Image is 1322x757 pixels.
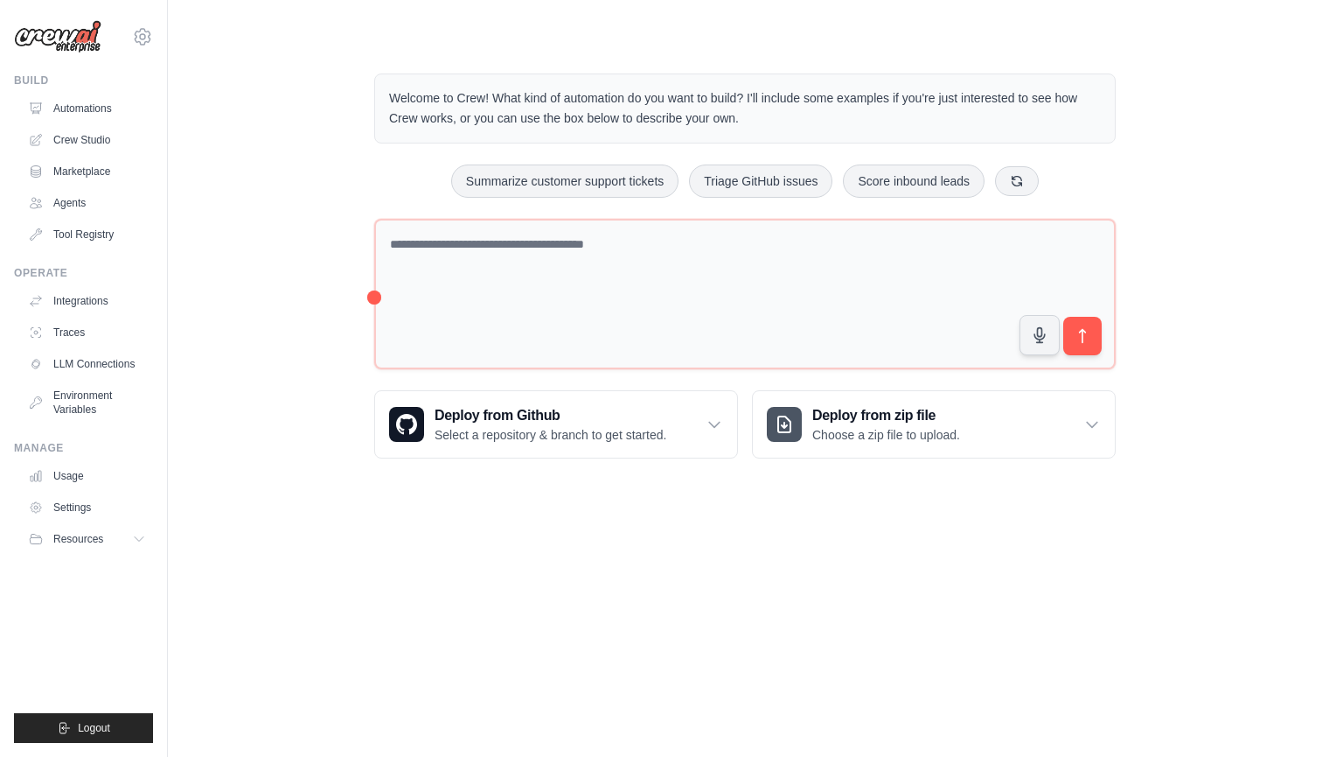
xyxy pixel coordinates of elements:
[21,494,153,522] a: Settings
[21,287,153,315] a: Integrations
[14,20,101,53] img: Logo
[435,426,666,444] p: Select a repository & branch to get started.
[689,165,832,198] button: Triage GitHub issues
[78,721,110,735] span: Logout
[21,319,153,347] a: Traces
[451,165,678,198] button: Summarize customer support tickets
[21,382,153,424] a: Environment Variables
[21,189,153,217] a: Agents
[14,441,153,455] div: Manage
[21,126,153,154] a: Crew Studio
[812,426,960,444] p: Choose a zip file to upload.
[21,350,153,378] a: LLM Connections
[14,266,153,280] div: Operate
[812,405,960,426] h3: Deploy from zip file
[14,713,153,743] button: Logout
[843,165,985,198] button: Score inbound leads
[389,88,1101,129] p: Welcome to Crew! What kind of automation do you want to build? I'll include some examples if you'...
[14,74,153,88] div: Build
[53,532,103,546] span: Resources
[21,158,153,186] a: Marketplace
[435,405,666,426] h3: Deploy from Github
[21,221,153,249] a: Tool Registry
[21,95,153,123] a: Automations
[21,462,153,490] a: Usage
[21,525,153,553] button: Resources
